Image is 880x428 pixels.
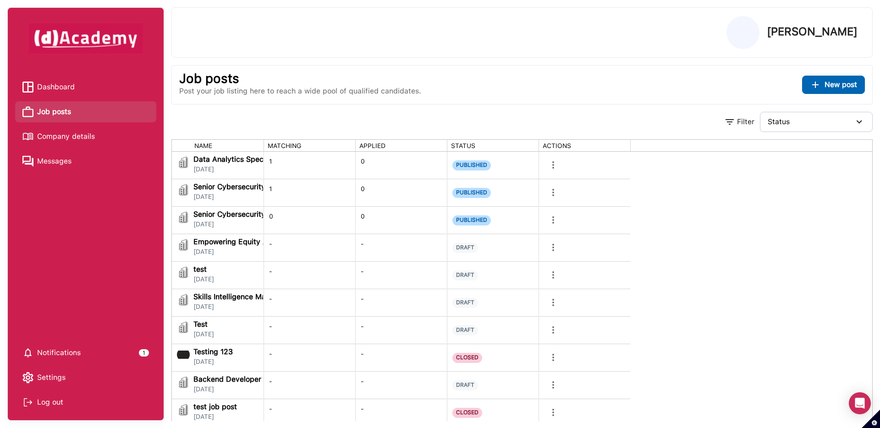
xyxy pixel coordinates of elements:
[28,23,143,54] img: dAcademy
[177,183,190,196] img: jobi
[193,211,293,218] span: Senior Cybersecurity Analyst
[355,344,447,371] div: -
[355,262,447,289] div: -
[22,347,33,358] img: setting
[193,156,280,163] span: Data Analytics Specialist
[802,76,865,94] button: ...New post
[452,298,478,308] span: DRAFT
[22,105,149,119] a: Job posts iconJob posts
[22,106,33,117] img: Job posts icon
[264,372,355,399] div: -
[177,266,190,279] img: jobi
[193,248,334,256] span: [DATE]
[177,293,190,306] img: jobi
[193,358,233,366] span: [DATE]
[193,266,214,273] span: test
[264,179,355,206] div: 1
[193,403,237,411] span: test job post
[452,270,478,280] span: DRAFT
[359,142,385,149] span: APPLIED
[544,348,562,367] button: more
[544,156,562,174] button: more
[264,289,355,316] div: -
[37,371,66,384] span: Settings
[544,238,562,257] button: more
[22,154,149,168] a: Messages iconMessages
[193,165,280,173] span: [DATE]
[767,26,858,37] p: [PERSON_NAME]
[37,346,81,360] span: Notifications
[264,344,355,371] div: -
[193,330,214,338] span: [DATE]
[22,156,33,167] img: Messages icon
[177,348,190,361] img: jobi
[193,376,261,383] span: Backend Developer
[452,243,478,253] span: DRAFT
[264,207,355,234] div: 0
[264,317,355,344] div: -
[451,142,475,149] span: STATUS
[544,183,562,202] button: more
[355,399,447,426] div: -
[193,220,293,228] span: [DATE]
[452,325,478,335] span: DRAFT
[543,142,571,149] span: ACTIONS
[268,142,301,149] span: MATCHING
[264,152,355,179] div: 1
[452,215,491,225] span: PUBLISHED
[264,234,355,261] div: -
[355,317,447,344] div: -
[544,321,562,339] button: more
[544,211,562,229] button: more
[452,188,491,198] span: PUBLISHED
[193,303,286,311] span: [DATE]
[37,130,95,143] span: Company details
[37,105,71,119] span: Job posts
[22,397,33,408] img: Log out
[37,80,75,94] span: Dashboard
[193,275,214,283] span: [DATE]
[544,403,562,422] button: more
[194,142,212,149] span: NAME
[22,80,149,94] a: Dashboard iconDashboard
[544,293,562,312] button: more
[849,392,871,414] div: Open Intercom Messenger
[193,413,237,421] span: [DATE]
[355,289,447,316] div: -
[37,154,71,168] span: Messages
[355,372,447,399] div: -
[179,73,421,84] p: Job posts
[452,353,482,363] span: CLOSED
[193,385,261,393] span: [DATE]
[193,321,214,328] span: Test
[22,131,33,142] img: Company details icon
[22,82,33,93] img: Dashboard icon
[452,408,482,418] span: CLOSED
[193,238,334,246] span: Empowering Equity Academy Certificate
[737,116,754,127] div: Filter
[760,112,873,132] button: Status
[177,156,190,169] img: jobi
[177,376,190,389] img: jobi
[825,80,857,89] span: New post
[22,372,33,383] img: setting
[193,183,293,191] span: Senior Cybersecurity Analyst
[355,179,447,206] div: 0
[355,152,447,179] div: 0
[452,380,478,390] span: DRAFT
[179,86,421,97] p: Post your job listing here to reach a wide pool of qualified candidates.
[193,293,286,301] span: Skills Intelligence Manager
[355,207,447,234] div: 0
[355,234,447,261] div: -
[177,211,190,224] img: jobi
[177,321,190,334] img: jobi
[264,399,355,426] div: -
[544,266,562,284] button: more
[452,160,491,170] span: PUBLISHED
[177,238,190,251] img: jobi
[264,262,355,289] div: -
[544,376,562,394] button: more
[193,348,233,356] span: Testing 123
[193,193,293,201] span: [DATE]
[22,130,149,143] a: Company details iconCompany details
